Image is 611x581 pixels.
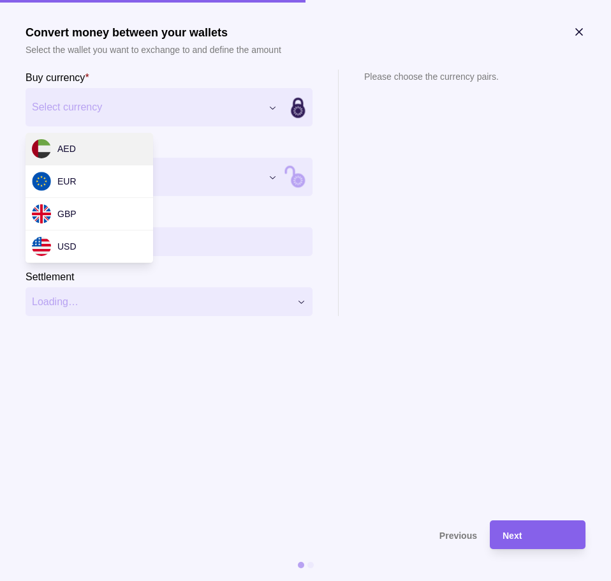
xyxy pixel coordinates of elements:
span: USD [57,241,77,252]
img: eu [32,172,51,191]
span: GBP [57,209,77,219]
img: us [32,237,51,256]
img: ae [32,139,51,158]
span: EUR [57,176,77,186]
span: AED [57,144,76,154]
img: gb [32,204,51,223]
